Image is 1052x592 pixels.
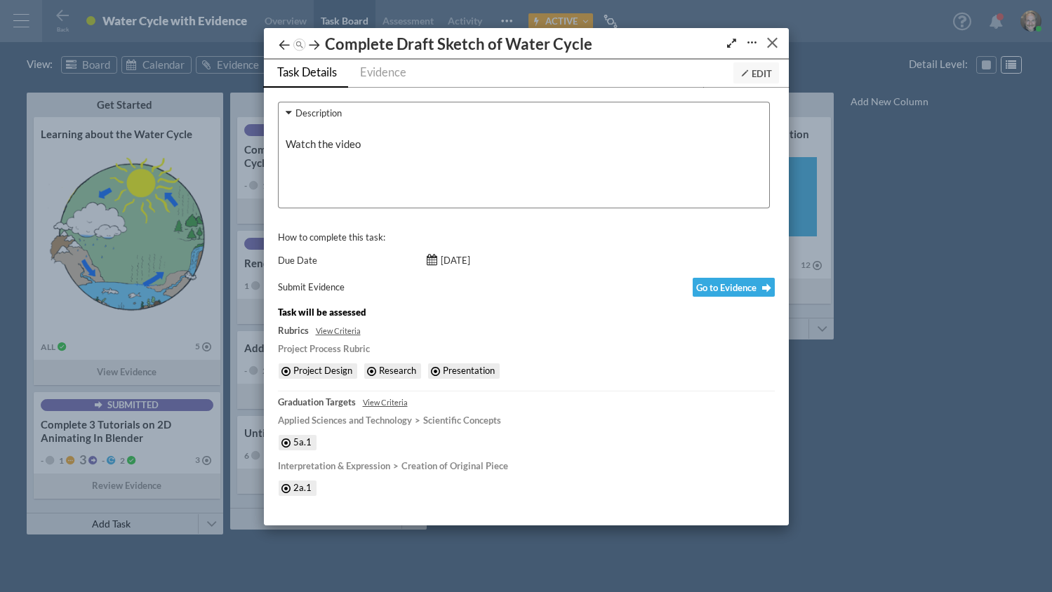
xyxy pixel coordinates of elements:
[293,480,312,495] span: 2a.1
[295,106,342,121] label: Description
[700,35,743,51] button: Expand/Shrink
[443,363,495,378] span: Presentation
[278,230,385,245] label: How to complete this task:
[286,137,762,156] p: Watch the video
[278,395,356,410] div: Graduation Targets
[278,342,370,356] div: Project Process Rubric
[348,60,418,86] a: Evidence
[278,280,345,295] label: Submit Evidence
[740,68,773,79] span: Edit
[278,307,366,318] h6: Task will be assessed
[761,32,783,53] button: Close
[360,65,406,79] span: Evidence
[363,395,408,410] span: View Criteria
[693,278,775,297] button: Go to Evidence
[427,253,470,268] div: [DATE]
[263,60,349,88] a: Task Details
[293,363,352,378] span: Project Design
[316,323,361,338] span: View Criteria
[278,459,390,473] div: Interpretation & Expression
[412,413,501,428] div: Scientific Concepts
[278,413,412,428] div: Applied Sciences and Technology
[379,363,416,378] span: Research
[278,255,427,266] h6: Due Date
[277,65,337,79] span: Task Details
[321,33,596,55] div: Complete Draft Sketch of Water Cycle
[390,459,508,473] div: Creation of Original Piece
[733,62,780,83] button: Edit
[293,435,312,450] span: 5a.1
[278,323,309,338] div: Rubrics
[293,39,307,53] img: jump-nav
